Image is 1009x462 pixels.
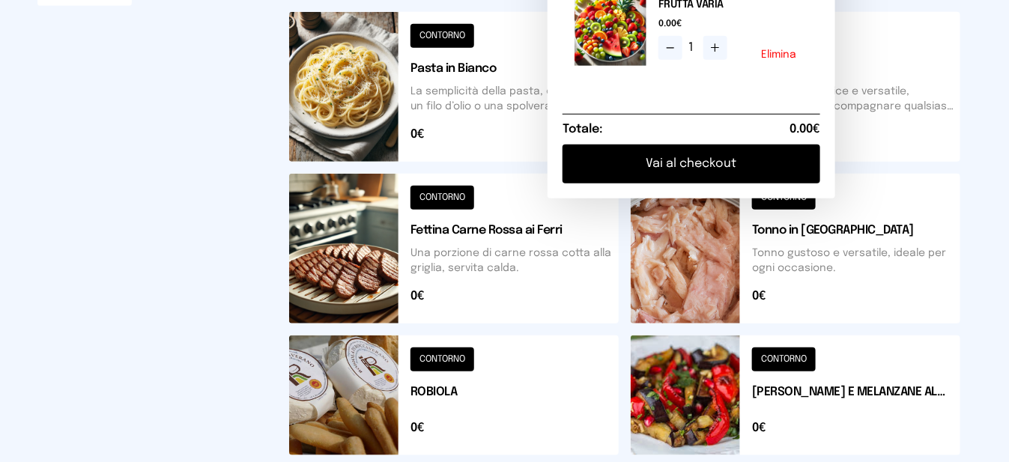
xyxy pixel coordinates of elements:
[761,49,796,60] button: Elimina
[790,121,820,139] span: 0.00€
[688,39,697,57] span: 1
[563,145,820,183] button: Vai al checkout
[563,121,602,139] h6: Totale:
[658,18,808,30] span: 0.00€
